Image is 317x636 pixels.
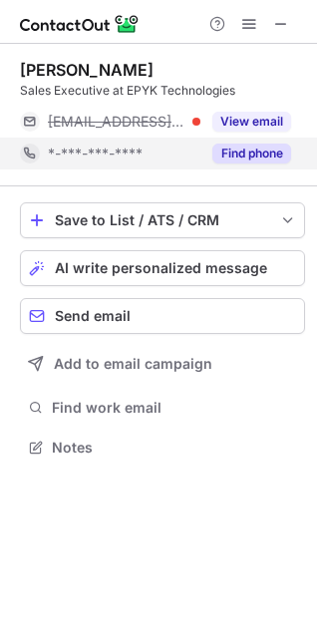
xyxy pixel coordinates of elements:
[20,82,305,100] div: Sales Executive at EPYK Technologies
[52,399,297,417] span: Find work email
[212,144,291,163] button: Reveal Button
[20,298,305,334] button: Send email
[20,250,305,286] button: AI write personalized message
[55,212,270,228] div: Save to List / ATS / CRM
[20,346,305,382] button: Add to email campaign
[212,112,291,132] button: Reveal Button
[55,260,267,276] span: AI write personalized message
[20,394,305,422] button: Find work email
[54,356,212,372] span: Add to email campaign
[20,434,305,462] button: Notes
[48,113,185,131] span: [EMAIL_ADDRESS][DOMAIN_NAME]
[52,439,297,457] span: Notes
[20,60,154,80] div: [PERSON_NAME]
[55,308,131,324] span: Send email
[20,12,140,36] img: ContactOut v5.3.10
[20,202,305,238] button: save-profile-one-click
